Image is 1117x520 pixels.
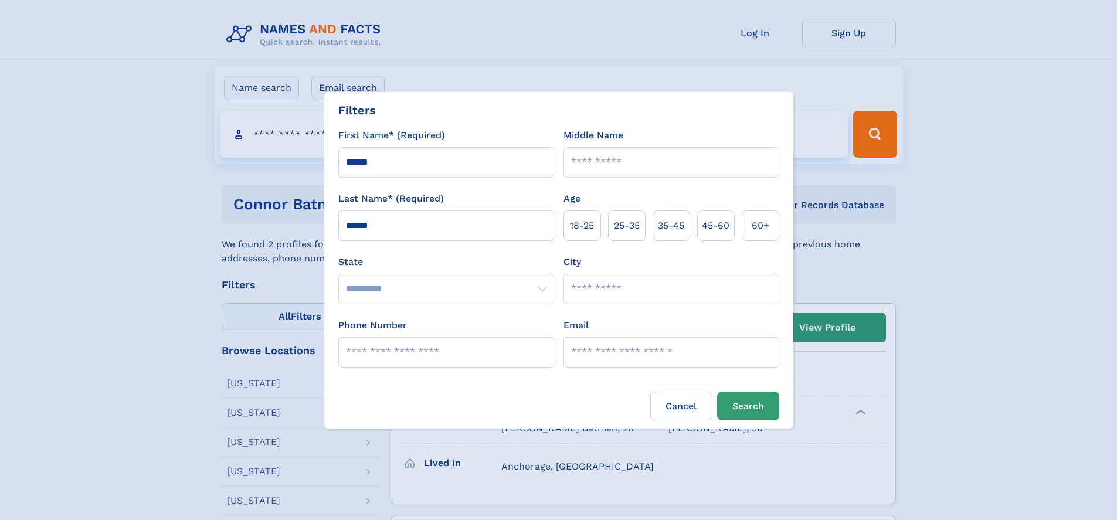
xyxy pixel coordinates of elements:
[702,219,729,233] span: 45‑60
[563,255,581,269] label: City
[338,318,407,332] label: Phone Number
[338,255,554,269] label: State
[614,219,640,233] span: 25‑35
[338,128,445,142] label: First Name* (Required)
[752,219,769,233] span: 60+
[563,318,589,332] label: Email
[717,392,779,420] button: Search
[563,192,580,206] label: Age
[338,192,444,206] label: Last Name* (Required)
[658,219,684,233] span: 35‑45
[563,128,623,142] label: Middle Name
[338,101,376,119] div: Filters
[650,392,712,420] label: Cancel
[570,219,594,233] span: 18‑25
